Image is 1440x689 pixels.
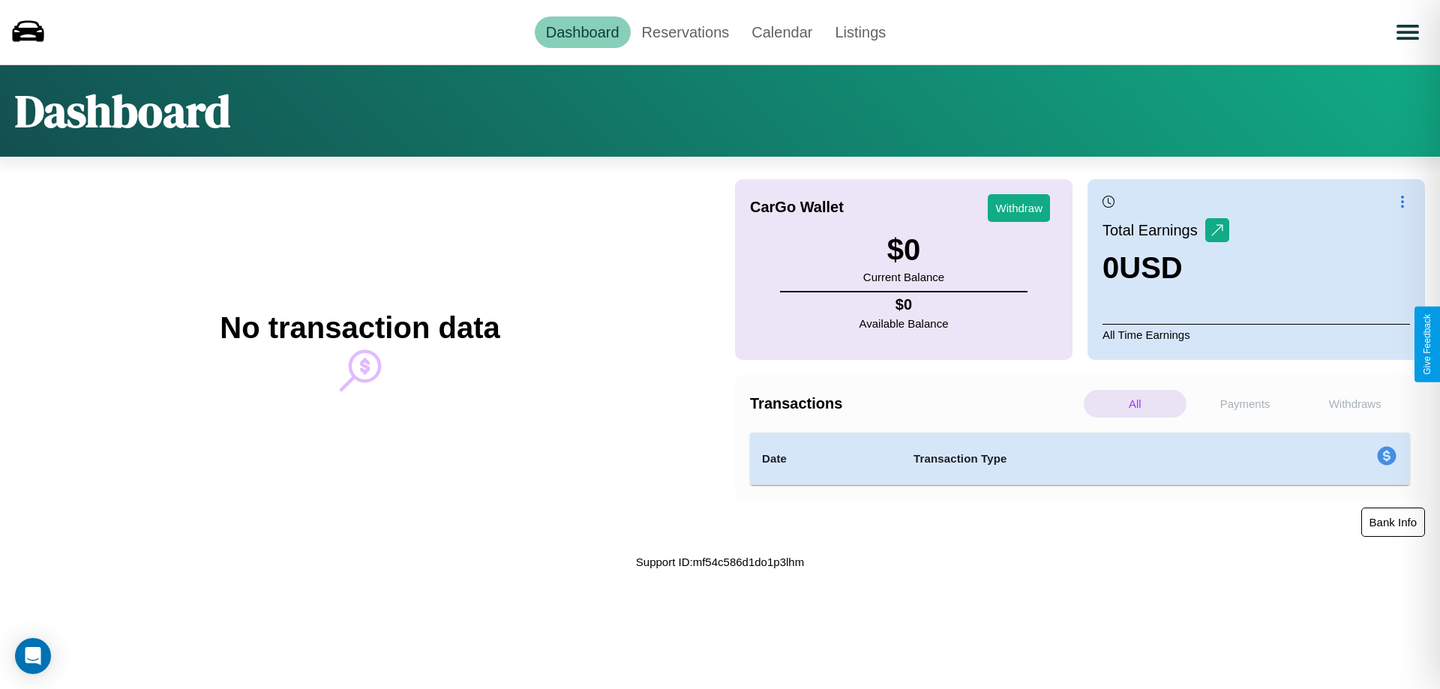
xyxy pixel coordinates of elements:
[750,199,844,216] h4: CarGo Wallet
[1422,314,1432,375] div: Give Feedback
[1387,11,1429,53] button: Open menu
[15,638,51,674] div: Open Intercom Messenger
[535,16,631,48] a: Dashboard
[1303,390,1406,418] p: Withdraws
[1102,217,1205,244] p: Total Earnings
[913,450,1254,468] h4: Transaction Type
[631,16,741,48] a: Reservations
[859,296,949,313] h4: $ 0
[750,395,1080,412] h4: Transactions
[1102,324,1410,345] p: All Time Earnings
[1194,390,1297,418] p: Payments
[762,450,889,468] h4: Date
[740,16,823,48] a: Calendar
[1102,251,1229,285] h3: 0 USD
[15,80,230,142] h1: Dashboard
[1084,390,1186,418] p: All
[988,194,1050,222] button: Withdraw
[823,16,897,48] a: Listings
[750,433,1410,485] table: simple table
[863,267,944,287] p: Current Balance
[859,313,949,334] p: Available Balance
[636,552,804,572] p: Support ID: mf54c586d1do1p3lhm
[1361,508,1425,537] button: Bank Info
[220,311,499,345] h2: No transaction data
[863,233,944,267] h3: $ 0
